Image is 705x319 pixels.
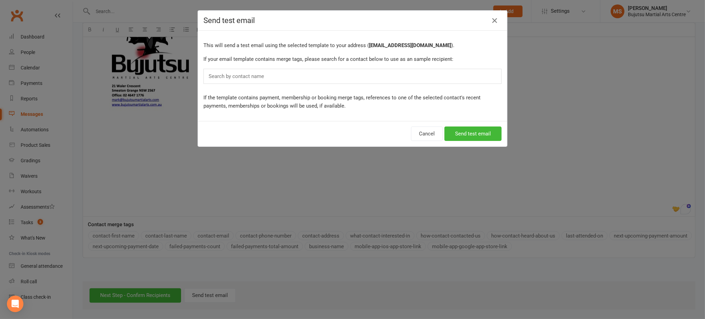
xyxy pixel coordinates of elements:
strong: [EMAIL_ADDRESS][DOMAIN_NAME] [369,42,451,48]
button: Cancel [411,126,443,141]
button: Close [489,15,500,26]
p: If your email template contains merge tags, please search for a contact below to use as an sample... [203,55,502,63]
div: Open Intercom Messenger [7,296,23,312]
p: If the template contains payment, membership or booking merge tags, references to one of the sele... [203,93,502,110]
input: Search by contact name [208,72,268,81]
h4: Send test email [203,16,502,25]
p: This will send a test email using the selected template to your address ( ). [203,41,502,49]
button: Send test email [444,126,502,141]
